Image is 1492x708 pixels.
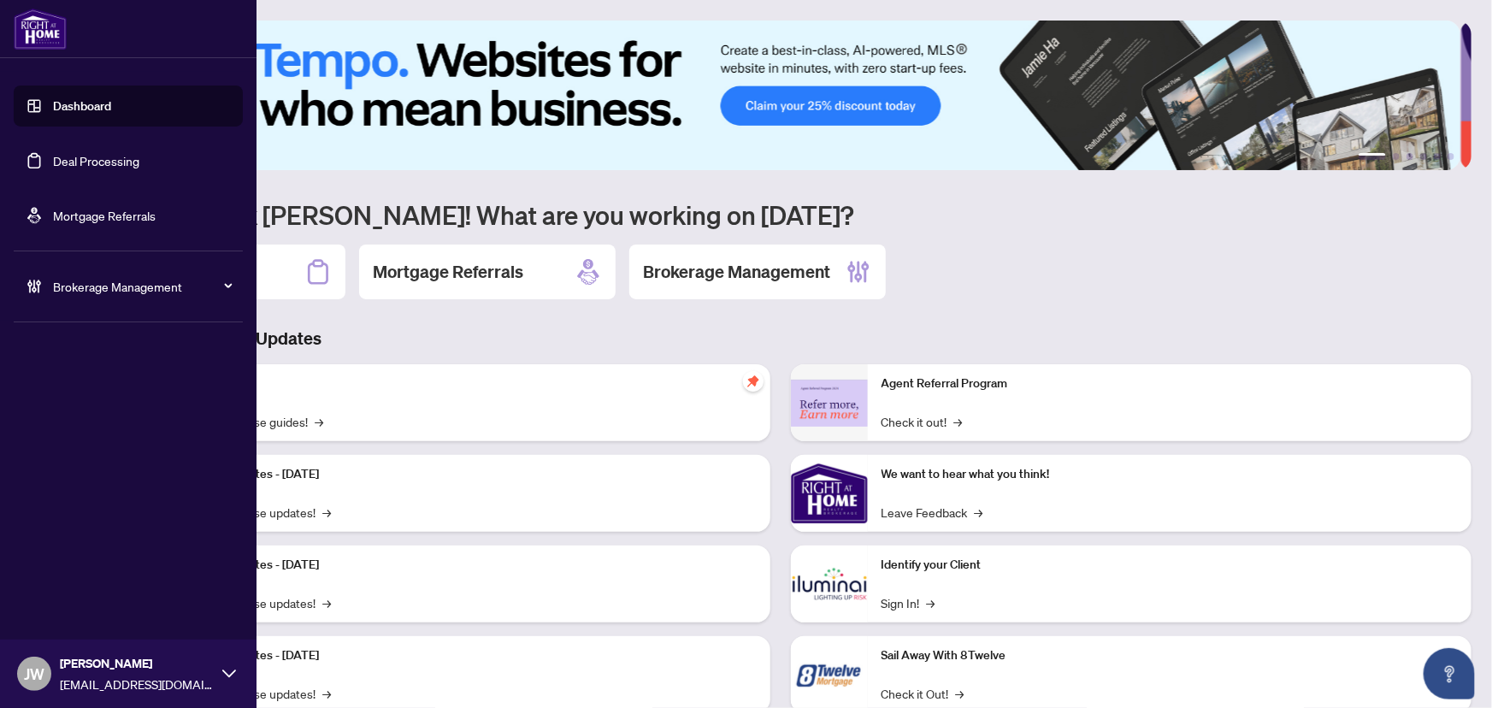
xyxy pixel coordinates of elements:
p: We want to hear what you think! [882,465,1459,484]
p: Platform Updates - [DATE] [180,646,757,665]
p: Identify your Client [882,556,1459,575]
p: Platform Updates - [DATE] [180,556,757,575]
a: Leave Feedback→ [882,503,983,522]
span: JW [24,662,44,686]
img: Agent Referral Program [791,380,868,427]
span: → [322,503,331,522]
button: 3 [1406,153,1413,160]
img: Slide 0 [89,21,1460,170]
button: 4 [1420,153,1427,160]
span: → [322,593,331,612]
button: 2 [1393,153,1400,160]
p: Agent Referral Program [882,375,1459,393]
a: Check it out!→ [882,412,963,431]
h2: Mortgage Referrals [373,260,523,284]
a: Dashboard [53,98,111,114]
button: 1 [1359,153,1386,160]
p: Self-Help [180,375,757,393]
span: → [315,412,323,431]
span: → [322,684,331,703]
h3: Brokerage & Industry Updates [89,327,1471,351]
img: logo [14,9,67,50]
p: Platform Updates - [DATE] [180,465,757,484]
a: Sign In!→ [882,593,935,612]
a: Deal Processing [53,153,139,168]
button: 5 [1434,153,1441,160]
h1: Welcome back [PERSON_NAME]! What are you working on [DATE]? [89,198,1471,231]
button: Open asap [1424,648,1475,699]
img: Identify your Client [791,546,868,622]
p: Sail Away With 8Twelve [882,646,1459,665]
a: Mortgage Referrals [53,208,156,223]
span: Brokerage Management [53,277,231,296]
span: → [975,503,983,522]
a: Check it Out!→ [882,684,964,703]
h2: Brokerage Management [643,260,830,284]
span: → [927,593,935,612]
span: [EMAIL_ADDRESS][DOMAIN_NAME] [60,675,214,693]
span: pushpin [743,371,764,392]
span: [PERSON_NAME] [60,654,214,673]
span: → [954,412,963,431]
img: We want to hear what you think! [791,455,868,532]
span: → [956,684,964,703]
button: 6 [1448,153,1454,160]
